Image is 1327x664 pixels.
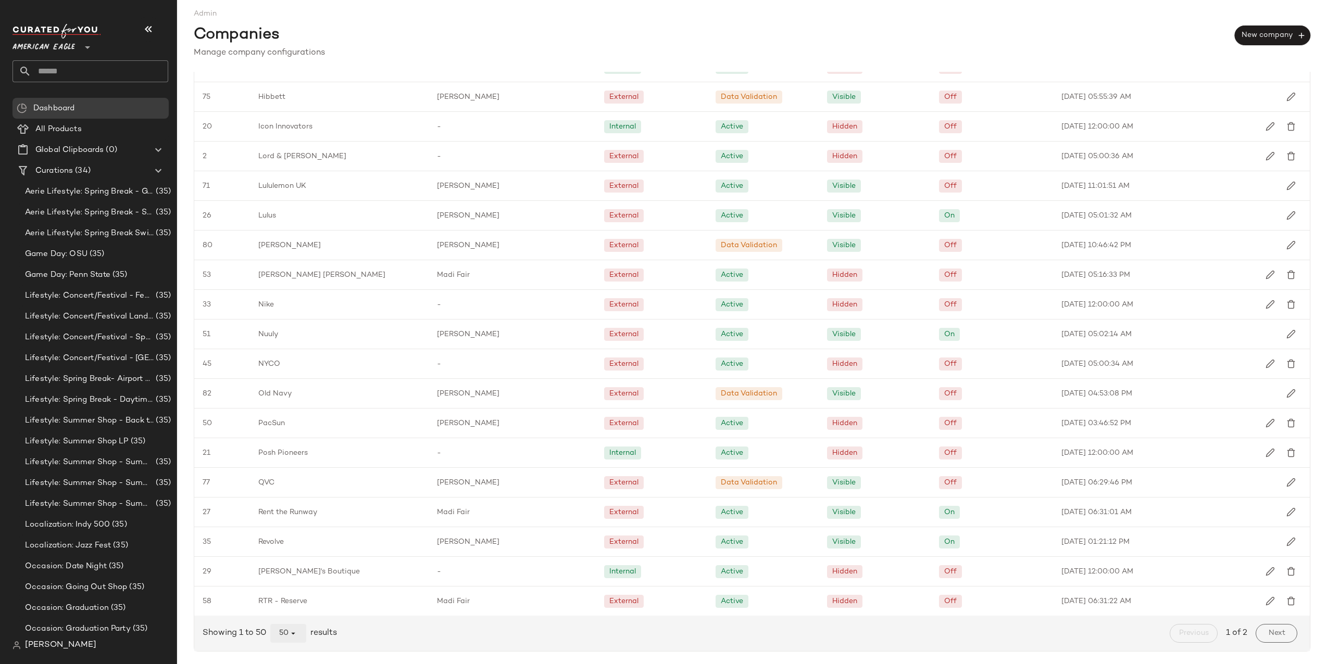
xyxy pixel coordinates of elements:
[203,92,210,103] span: 75
[437,299,441,310] span: -
[1235,25,1310,45] button: New company
[944,359,957,369] div: Off
[609,388,639,399] div: External
[437,92,499,103] span: [PERSON_NAME]
[1286,122,1296,131] img: svg%3e
[203,329,210,340] span: 51
[25,311,154,323] span: Lifestyle: Concert/Festival Landing Page
[203,210,211,221] span: 26
[110,519,127,531] span: (35)
[721,240,777,251] div: Data Validation
[203,299,211,310] span: 33
[25,248,87,260] span: Game Day: OSU
[203,181,210,191] span: 71
[944,329,955,340] div: On
[154,477,171,489] span: (35)
[832,537,856,547] div: Visible
[203,359,211,369] span: 45
[944,92,957,103] div: Off
[721,210,743,221] div: Active
[609,448,636,458] div: Internal
[194,23,280,47] span: Companies
[12,24,101,39] img: cfy_white_logo.C9jOOHJF.svg
[258,418,285,429] span: PacSun
[203,388,211,399] span: 82
[25,623,131,635] span: Occasion: Graduation Party
[203,448,210,458] span: 21
[1061,566,1133,577] span: [DATE] 12:00:00 AM
[1061,537,1130,547] span: [DATE] 01:21:12 PM
[944,121,957,132] div: Off
[437,181,499,191] span: [PERSON_NAME]
[1286,240,1296,250] img: svg%3e
[258,537,284,547] span: Revolve
[721,418,743,429] div: Active
[1061,448,1133,458] span: [DATE] 12:00:00 AM
[1266,418,1275,428] img: svg%3e
[154,331,171,343] span: (35)
[832,388,856,399] div: Visible
[832,299,857,310] div: Hidden
[1061,181,1130,191] span: [DATE] 11:01:51 AM
[25,394,154,406] span: Lifestyle: Spring Break - Daytime Casual
[721,448,743,458] div: Active
[258,299,274,310] span: Nike
[944,507,955,518] div: On
[721,537,743,547] div: Active
[832,507,856,518] div: Visible
[25,519,110,531] span: Localization: Indy 500
[25,352,154,364] span: Lifestyle: Concert/Festival - [GEOGRAPHIC_DATA]
[1061,240,1131,251] span: [DATE] 10:46:42 PM
[1061,359,1133,369] span: [DATE] 05:00:34 AM
[25,498,154,510] span: Lifestyle: Summer Shop - Summer Study Sessions
[25,269,110,281] span: Game Day: Penn State
[609,92,639,103] div: External
[25,456,154,468] span: Lifestyle: Summer Shop - Summer Abroad
[609,329,639,340] div: External
[437,359,441,369] span: -
[203,596,211,607] span: 58
[609,181,639,191] div: External
[437,418,499,429] span: [PERSON_NAME]
[203,270,211,280] span: 53
[1286,596,1296,606] img: svg%3e
[25,477,154,489] span: Lifestyle: Summer Shop - Summer Internship
[111,540,128,552] span: (35)
[1268,629,1285,637] span: Next
[1266,448,1275,457] img: svg%3e
[832,596,857,607] div: Hidden
[721,507,743,518] div: Active
[154,227,171,239] span: (35)
[832,359,857,369] div: Hidden
[87,248,105,260] span: (35)
[944,418,957,429] div: Off
[944,388,957,399] div: Off
[944,448,957,458] div: Off
[127,581,144,593] span: (35)
[609,121,636,132] div: Internal
[1286,448,1296,457] img: svg%3e
[437,151,441,162] span: -
[1061,270,1130,280] span: [DATE] 05:16:33 PM
[104,144,117,156] span: (0)
[1061,210,1132,221] span: [DATE] 05:01:32 AM
[832,240,856,251] div: Visible
[12,641,21,649] img: svg%3e
[258,121,312,132] span: Icon Innovators
[721,151,743,162] div: Active
[437,537,499,547] span: [PERSON_NAME]
[1286,507,1296,517] img: svg%3e
[270,624,306,643] button: 50
[203,537,211,547] span: 35
[25,540,111,552] span: Localization: Jazz Fest
[25,331,154,343] span: Lifestyle: Concert/Festival - Sporty
[721,299,743,310] div: Active
[1061,121,1133,132] span: [DATE] 12:00:00 AM
[832,121,857,132] div: Hidden
[258,507,317,518] span: Rent the Runway
[1286,329,1296,339] img: svg%3e
[1061,596,1131,607] span: [DATE] 06:31:22 AM
[832,151,857,162] div: Hidden
[203,418,212,429] span: 50
[832,448,857,458] div: Hidden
